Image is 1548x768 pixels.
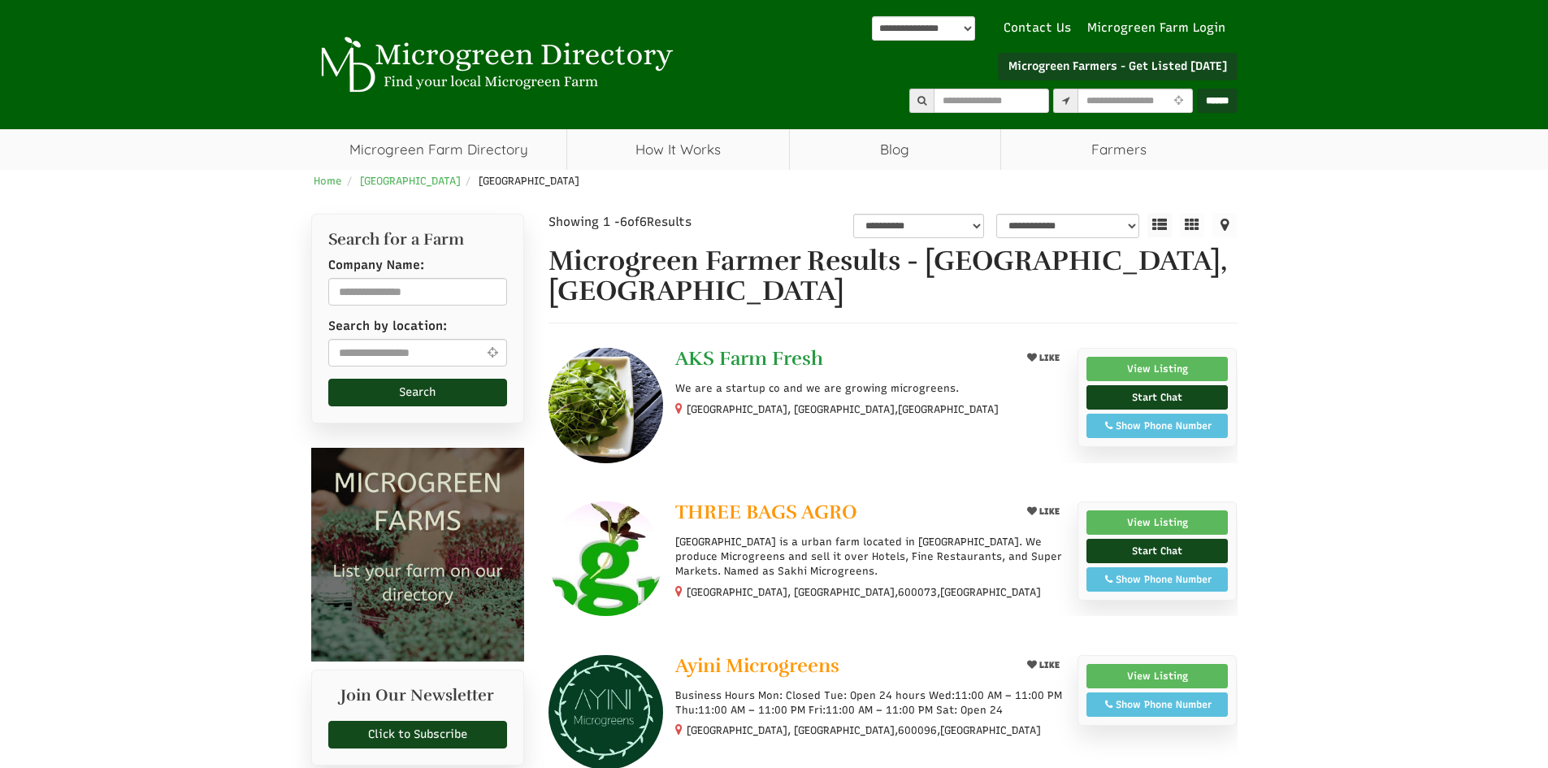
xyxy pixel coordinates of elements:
[940,723,1041,738] span: [GEOGRAPHIC_DATA]
[1095,572,1220,587] div: Show Phone Number
[675,381,1065,396] p: We are a startup co and we are growing microgreens.
[675,346,823,371] span: AKS Farm Fresh
[853,214,984,238] select: overall_rating_filter-1
[1001,129,1238,170] span: Farmers
[328,687,508,713] h2: Join Our Newsletter
[1021,348,1065,368] button: LIKE
[1086,385,1229,410] a: Start Chat
[675,500,857,524] span: THREE BAGS AGRO
[314,175,342,187] a: Home
[940,585,1041,600] span: [GEOGRAPHIC_DATA]
[1037,660,1060,670] span: LIKE
[360,175,461,187] a: [GEOGRAPHIC_DATA]
[1095,697,1220,712] div: Show Phone Number
[675,535,1065,579] p: [GEOGRAPHIC_DATA] is a urban farm located in [GEOGRAPHIC_DATA]. We produce Microgreens and sell i...
[996,214,1139,238] select: sortbox-1
[620,215,627,229] span: 6
[549,348,663,462] img: AKS Farm Fresh
[687,586,1041,598] small: [GEOGRAPHIC_DATA], [GEOGRAPHIC_DATA], ,
[898,585,937,600] span: 600073
[898,402,999,417] span: [GEOGRAPHIC_DATA]
[1086,510,1229,535] a: View Listing
[790,129,1000,170] a: Blog
[549,214,778,231] div: Showing 1 - of Results
[687,724,1041,736] small: [GEOGRAPHIC_DATA], [GEOGRAPHIC_DATA], ,
[687,403,999,415] small: [GEOGRAPHIC_DATA], [GEOGRAPHIC_DATA],
[1021,655,1065,675] button: LIKE
[328,379,508,406] button: Search
[995,20,1079,37] a: Contact Us
[328,257,424,274] label: Company Name:
[549,246,1238,307] h1: Microgreen Farmer Results - [GEOGRAPHIC_DATA], [GEOGRAPHIC_DATA]
[1021,501,1065,522] button: LIKE
[872,16,975,41] div: Powered by
[1037,353,1060,363] span: LIKE
[479,175,579,187] span: [GEOGRAPHIC_DATA]
[1086,357,1229,381] a: View Listing
[311,37,677,93] img: Microgreen Directory
[640,215,647,229] span: 6
[328,721,508,748] a: Click to Subscribe
[898,723,937,738] span: 600096
[311,129,567,170] a: Microgreen Farm Directory
[567,129,789,170] a: How It Works
[311,448,525,662] img: Microgreen Farms list your microgreen farm today
[675,348,1008,373] a: AKS Farm Fresh
[872,16,975,41] select: Language Translate Widget
[998,53,1238,80] a: Microgreen Farmers - Get Listed [DATE]
[1170,96,1187,106] i: Use Current Location
[1086,539,1229,563] a: Start Chat
[675,653,839,678] span: Ayini Microgreens
[675,501,1008,527] a: THREE BAGS AGRO
[328,231,508,249] h2: Search for a Farm
[1095,419,1220,433] div: Show Phone Number
[328,318,447,335] label: Search by location:
[483,346,501,358] i: Use Current Location
[675,655,1008,680] a: Ayini Microgreens
[549,501,663,616] img: THREE BAGS AGRO
[1037,506,1060,517] span: LIKE
[1086,664,1229,688] a: View Listing
[1087,20,1234,37] a: Microgreen Farm Login
[675,688,1065,718] p: Business Hours Mon: Closed Tue: Open 24 hours Wed:11:00 AM – 11:00 PM Thu:11:00 AM – 11:00 PM Fri...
